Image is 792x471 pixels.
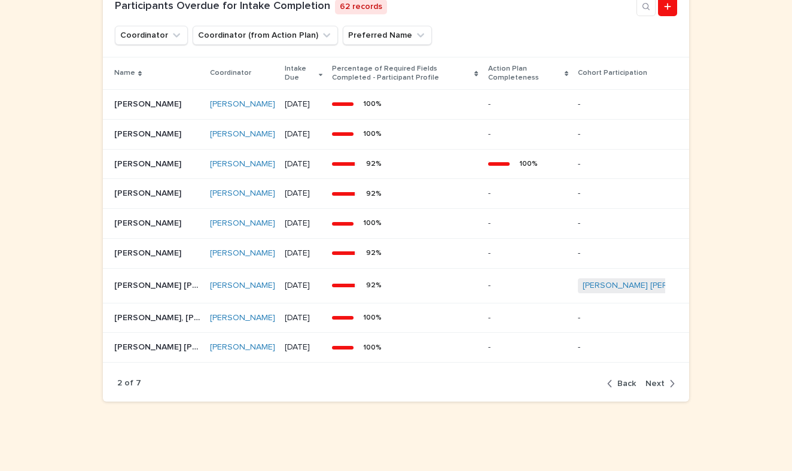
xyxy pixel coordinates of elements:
[366,249,382,257] div: 92 %
[488,186,493,199] p: -
[103,179,689,209] tr: [PERSON_NAME][PERSON_NAME] [PERSON_NAME] [DATE]92%-- -
[488,97,493,110] p: -
[488,278,493,291] p: -
[363,344,382,352] div: 100 %
[210,313,275,323] a: [PERSON_NAME]
[363,314,382,322] div: 100 %
[578,159,678,169] p: -
[285,159,322,169] p: [DATE]
[617,379,636,388] span: Back
[103,209,689,239] tr: [PERSON_NAME][PERSON_NAME] [PERSON_NAME] [DATE]100%-- -
[114,246,184,259] p: [PERSON_NAME]
[488,311,493,323] p: -
[363,219,382,227] div: 100 %
[114,186,184,199] p: [PERSON_NAME]
[114,216,184,229] p: [PERSON_NAME]
[210,189,275,199] a: [PERSON_NAME]
[114,66,135,80] p: Name
[363,100,382,108] div: 100 %
[343,26,432,45] button: Preferred Name
[114,340,203,353] p: [PERSON_NAME] [PERSON_NAME]
[285,218,322,229] p: [DATE]
[114,97,184,110] p: [PERSON_NAME]
[103,238,689,268] tr: [PERSON_NAME][PERSON_NAME] [PERSON_NAME] [DATE]92%-- -
[103,333,689,363] tr: [PERSON_NAME] [PERSON_NAME][PERSON_NAME] [PERSON_NAME] [PERSON_NAME] [DATE]100%-- -
[578,66,647,80] p: Cohort Participation
[103,303,689,333] tr: [PERSON_NAME], [PERSON_NAME][PERSON_NAME], [PERSON_NAME] [PERSON_NAME] [DATE]100%-- -
[285,313,322,323] p: [DATE]
[114,127,184,139] p: [PERSON_NAME]
[117,378,141,388] p: 2 of 7
[578,189,678,199] p: -
[115,26,188,45] button: Coordinator
[210,248,275,259] a: [PERSON_NAME]
[114,278,203,291] p: [PERSON_NAME] [PERSON_NAME]
[285,248,322,259] p: [DATE]
[285,99,322,110] p: [DATE]
[103,268,689,303] tr: [PERSON_NAME] [PERSON_NAME][PERSON_NAME] [PERSON_NAME] [PERSON_NAME] [DATE]92%-- [PERSON_NAME] [P...
[366,281,382,290] div: 92 %
[210,129,275,139] a: [PERSON_NAME]
[210,99,275,110] a: [PERSON_NAME]
[641,378,675,389] button: Next
[103,89,689,119] tr: [PERSON_NAME][PERSON_NAME] [PERSON_NAME] [DATE]100%-- -
[285,129,322,139] p: [DATE]
[363,130,382,138] div: 100 %
[488,62,562,84] p: Action Plan Completeness
[519,160,538,168] div: 100 %
[285,342,322,353] p: [DATE]
[578,99,678,110] p: -
[488,127,493,139] p: -
[488,340,493,353] p: -
[488,246,493,259] p: -
[210,159,275,169] a: [PERSON_NAME]
[607,378,641,389] button: Back
[578,342,678,353] p: -
[210,281,275,291] a: [PERSON_NAME]
[645,379,665,388] span: Next
[488,216,493,229] p: -
[285,62,315,84] p: Intake Due
[583,281,767,291] a: [PERSON_NAME] [PERSON_NAME] - SPP- [DATE]
[210,66,251,80] p: Coordinator
[193,26,338,45] button: Coordinator (from Action Plan)
[103,119,689,149] tr: [PERSON_NAME][PERSON_NAME] [PERSON_NAME] [DATE]100%-- -
[366,190,382,198] div: 92 %
[114,311,203,323] p: Clifford James, Kevin Slater
[285,189,322,199] p: [DATE]
[114,157,184,169] p: Norah-Jane Mojak-Mason
[578,248,678,259] p: -
[115,1,330,11] a: Participants Overdue for Intake Completion
[103,149,689,179] tr: [PERSON_NAME][PERSON_NAME] [PERSON_NAME] [DATE]92%100%-
[210,218,275,229] a: [PERSON_NAME]
[285,281,322,291] p: [DATE]
[578,313,678,323] p: -
[578,218,678,229] p: -
[210,342,275,353] a: [PERSON_NAME]
[366,160,382,168] div: 92 %
[578,129,678,139] p: -
[332,62,471,84] p: Percentage of Required Fields Completed - Participant Profile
